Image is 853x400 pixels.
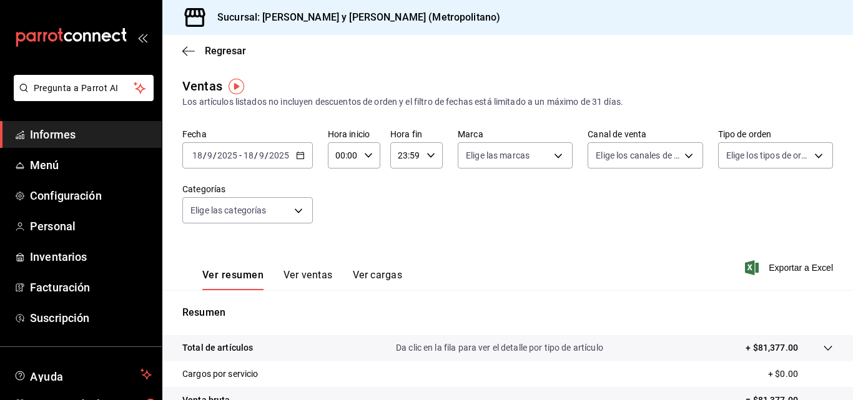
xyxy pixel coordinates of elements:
[254,150,258,160] font: /
[30,220,76,233] font: Personal
[137,32,147,42] button: abrir_cajón_menú
[9,90,154,104] a: Pregunta a Parrot AI
[205,45,246,57] font: Regresar
[243,150,254,160] input: --
[182,97,623,107] font: Los artículos listados no incluyen descuentos de orden y el filtro de fechas está limitado a un m...
[390,129,422,139] font: Hora fin
[30,370,64,383] font: Ayuda
[396,343,603,353] font: Da clic en la fila para ver el detalle por tipo de artículo
[182,369,259,379] font: Cargos por servicio
[458,129,483,139] font: Marca
[269,150,290,160] input: ----
[239,150,242,160] font: -
[202,268,402,290] div: pestañas de navegación
[588,129,646,139] font: Canal de venta
[596,150,696,160] font: Elige los canales de venta
[202,269,264,281] font: Ver resumen
[207,150,213,160] input: --
[182,184,225,194] font: Categorías
[182,45,246,57] button: Regresar
[217,11,500,23] font: Sucursal: [PERSON_NAME] y [PERSON_NAME] (Metropolitano)
[14,75,154,101] button: Pregunta a Parrot AI
[466,150,530,160] font: Elige las marcas
[30,128,76,141] font: Informes
[192,150,203,160] input: --
[353,269,403,281] font: Ver cargas
[284,269,333,281] font: Ver ventas
[30,250,87,263] font: Inventarios
[265,150,269,160] font: /
[229,79,244,94] img: Marcador de información sobre herramientas
[30,189,102,202] font: Configuración
[259,150,265,160] input: --
[747,260,833,275] button: Exportar a Excel
[190,205,267,215] font: Elige las categorías
[182,129,207,139] font: Fecha
[726,150,816,160] font: Elige los tipos de orden
[328,129,370,139] font: Hora inicio
[34,83,119,93] font: Pregunta a Parrot AI
[203,150,207,160] font: /
[746,343,798,353] font: + $81,377.00
[213,150,217,160] font: /
[182,343,253,353] font: Total de artículos
[718,129,772,139] font: Tipo de orden
[182,79,222,94] font: Ventas
[182,306,225,318] font: Resumen
[30,281,90,294] font: Facturación
[768,369,798,379] font: + $0.00
[30,311,89,324] font: Suscripción
[217,150,238,160] input: ----
[30,159,59,172] font: Menú
[769,263,833,273] font: Exportar a Excel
